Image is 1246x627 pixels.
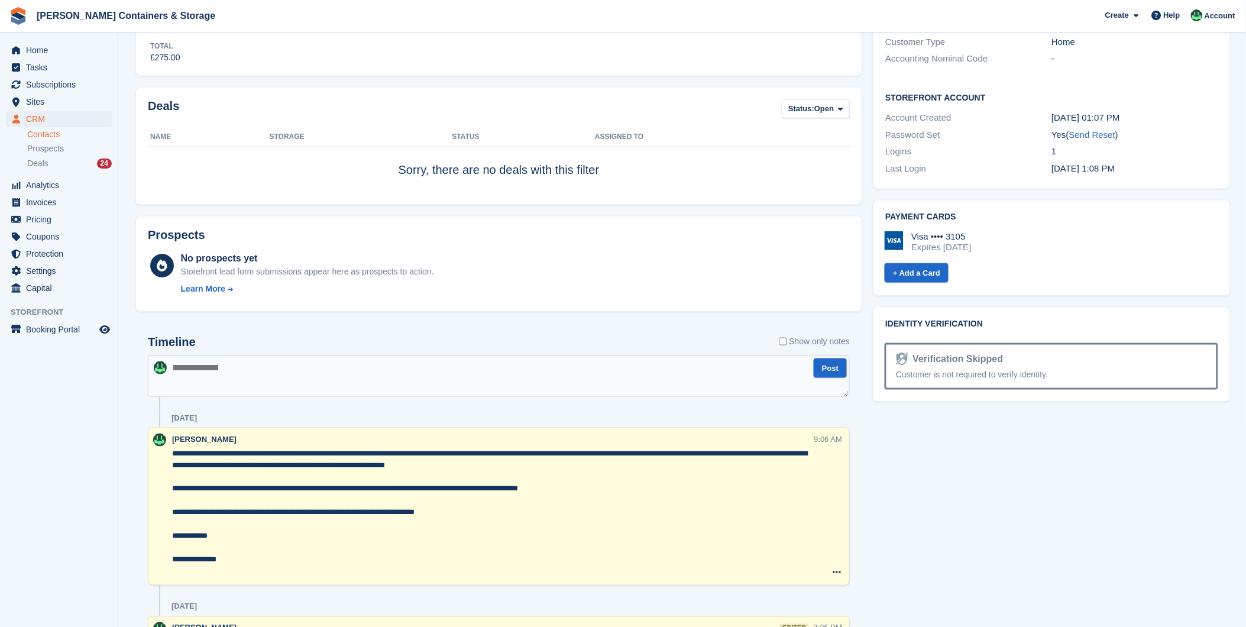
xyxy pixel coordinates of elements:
[32,6,220,25] a: [PERSON_NAME] Containers & Storage
[885,111,1051,125] div: Account Created
[6,42,112,59] a: menu
[885,263,949,283] a: + Add a Card
[6,211,112,228] a: menu
[97,159,112,169] div: 24
[911,242,971,253] div: Expires [DATE]
[1205,10,1235,22] span: Account
[788,103,814,115] span: Status:
[1191,9,1203,21] img: Arjun Preetham
[172,435,237,444] span: [PERSON_NAME]
[896,353,908,366] img: Identity Verification Ready
[452,128,596,147] th: Status
[779,335,787,348] input: Show only notes
[181,251,434,266] div: No prospects yet
[27,129,112,140] a: Contacts
[6,194,112,211] a: menu
[26,321,97,338] span: Booking Portal
[26,245,97,262] span: Protection
[181,283,434,295] a: Learn More
[6,280,112,296] a: menu
[1051,163,1115,173] time: 2025-08-13 12:08:07 UTC
[98,322,112,337] a: Preview store
[26,263,97,279] span: Settings
[595,128,850,147] th: Assigned to
[26,111,97,127] span: CRM
[148,335,196,349] h2: Timeline
[1069,130,1115,140] a: Send Reset
[171,413,197,423] div: [DATE]
[885,52,1051,66] div: Accounting Nominal Code
[26,76,97,93] span: Subscriptions
[148,228,205,242] h2: Prospects
[27,157,112,170] a: Deals 24
[171,602,197,612] div: [DATE]
[911,231,971,242] div: Visa •••• 3105
[26,280,97,296] span: Capital
[6,59,112,76] a: menu
[6,228,112,245] a: menu
[885,91,1218,103] h2: Storefront Account
[885,319,1218,329] h2: Identity verification
[1051,128,1218,142] div: Yes
[9,7,27,25] img: stora-icon-8386f47178a22dfd0bd8f6a31ec36ba5ce8667c1dd55bd0f319d3a0aa187defe.svg
[153,434,166,447] img: Arjun Preetham
[885,162,1051,176] div: Last Login
[1051,35,1218,49] div: Home
[11,306,118,318] span: Storefront
[896,369,1206,381] div: Customer is not required to verify identity.
[6,111,112,127] a: menu
[154,361,167,374] img: Arjun Preetham
[885,212,1218,222] h2: Payment cards
[885,231,904,250] img: Visa Logo
[150,51,180,64] div: £275.00
[1051,145,1218,159] div: 1
[6,321,112,338] a: menu
[814,103,834,115] span: Open
[885,35,1051,49] div: Customer Type
[814,358,847,378] button: Post
[150,41,180,51] div: Total
[1051,111,1218,125] div: [DATE] 01:07 PM
[181,266,434,278] div: Storefront lead form submissions appear here as prospects to action.
[1066,130,1118,140] span: ( )
[26,59,97,76] span: Tasks
[782,99,850,119] button: Status: Open
[908,352,1004,366] div: Verification Skipped
[26,228,97,245] span: Coupons
[27,158,48,169] span: Deals
[148,99,179,121] h2: Deals
[6,263,112,279] a: menu
[181,283,225,295] div: Learn More
[26,194,97,211] span: Invoices
[26,177,97,193] span: Analytics
[26,211,97,228] span: Pricing
[6,245,112,262] a: menu
[270,128,452,147] th: Storage
[1051,52,1218,66] div: -
[27,143,112,155] a: Prospects
[399,163,600,176] span: Sorry, there are no deals with this filter
[885,145,1051,159] div: Logins
[779,335,850,348] label: Show only notes
[1105,9,1129,21] span: Create
[148,128,270,147] th: Name
[26,93,97,110] span: Sites
[6,93,112,110] a: menu
[6,76,112,93] a: menu
[1164,9,1180,21] span: Help
[26,42,97,59] span: Home
[6,177,112,193] a: menu
[814,434,843,445] div: 9:06 AM
[885,128,1051,142] div: Password Set
[27,143,64,154] span: Prospects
